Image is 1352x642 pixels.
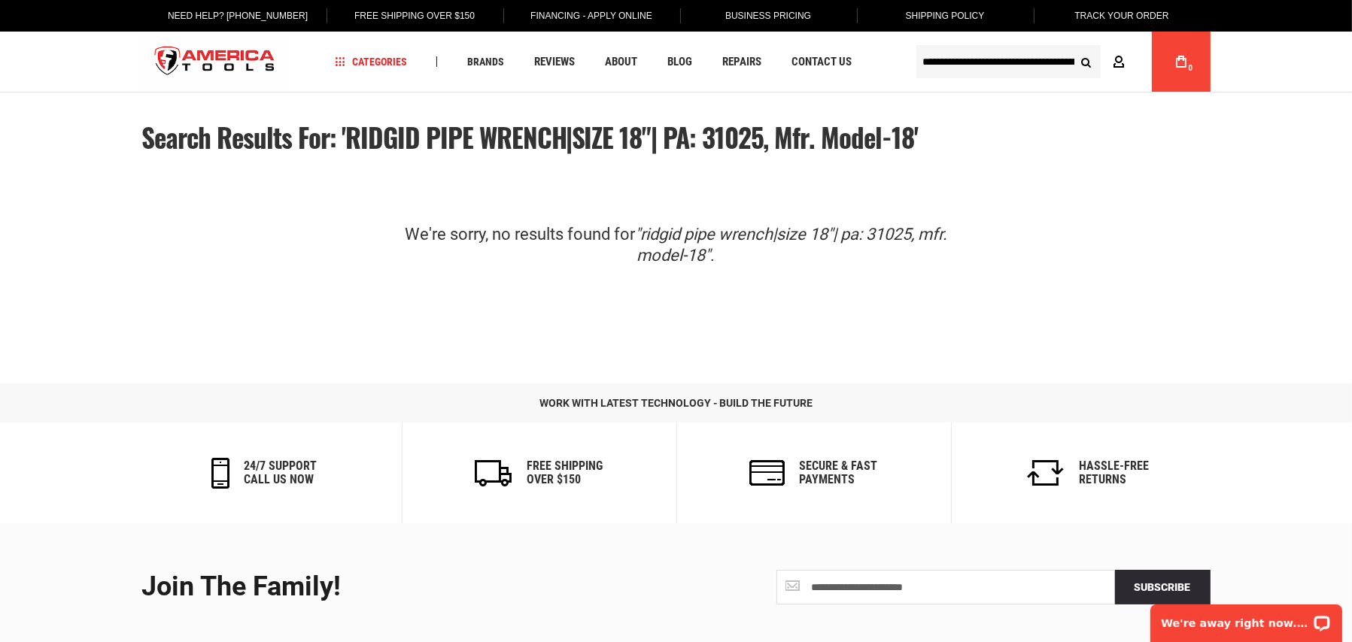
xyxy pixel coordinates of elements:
[527,52,582,72] a: Reviews
[527,459,603,486] h6: Free Shipping Over $150
[1135,581,1191,593] span: Subscribe
[1141,595,1352,642] iframe: LiveChat chat widget
[467,56,504,67] span: Brands
[245,459,317,486] h6: 24/7 support call us now
[800,459,878,486] h6: secure & fast payments
[715,52,768,72] a: Repairs
[791,56,852,68] span: Contact Us
[534,56,575,68] span: Reviews
[785,52,858,72] a: Contact Us
[1080,459,1150,486] h6: Hassle-Free Returns
[335,56,407,67] span: Categories
[605,56,637,68] span: About
[142,117,918,156] span: Search results for: 'RIDGID PIPE WRENCH|SIZE 18"| PA: 31025, Mfr. Model-18'
[1167,32,1196,92] a: 0
[722,56,761,68] span: Repairs
[142,34,288,90] a: store logo
[1189,64,1193,72] span: 0
[667,56,692,68] span: Blog
[142,572,665,602] div: Join the Family!
[328,52,414,72] a: Categories
[906,11,985,21] span: Shipping Policy
[142,34,288,90] img: America Tools
[1072,47,1101,76] button: Search
[635,225,947,265] em: "ridgid pipe wrench|size 18"| pa: 31025, mfr. model-18"
[357,217,996,274] div: We're sorry, no results found for .
[598,52,644,72] a: About
[661,52,699,72] a: Blog
[1115,570,1211,604] button: Subscribe
[460,52,511,72] a: Brands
